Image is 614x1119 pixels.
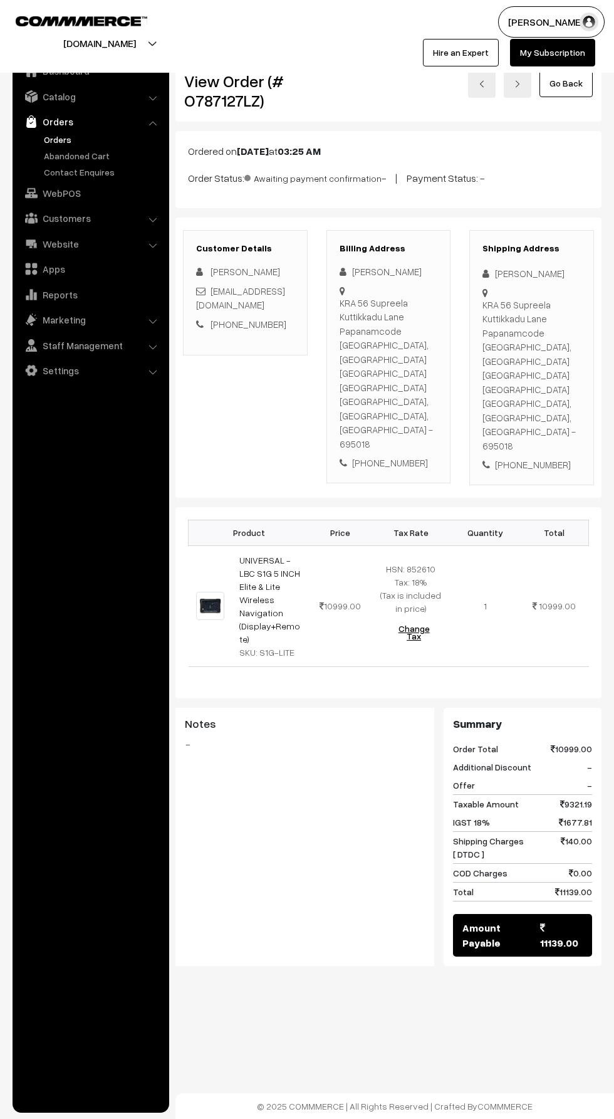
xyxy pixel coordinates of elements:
button: [DOMAIN_NAME] [19,28,180,59]
h3: Billing Address [340,243,438,254]
div: [PHONE_NUMBER] [340,456,438,470]
a: My Subscription [510,39,595,66]
a: Reports [16,283,165,306]
a: Orders [41,133,165,146]
button: [PERSON_NAME] [498,6,605,38]
h2: View Order (# O787127LZ) [184,71,308,110]
a: Website [16,233,165,255]
th: Product [189,520,310,545]
img: right-arrow.png [514,80,521,88]
p: Ordered on at [188,144,589,159]
a: Hire an Expert [423,39,499,66]
a: Customers [16,207,165,229]
span: 1677.81 [559,816,592,829]
span: Awaiting payment confirmation [244,169,382,185]
span: 11139.00 [540,920,583,950]
div: KRA 56 Supreela Kuttikkadu Lane Papanamcode [GEOGRAPHIC_DATA], [GEOGRAPHIC_DATA] [GEOGRAPHIC_DATA... [340,296,438,451]
a: COMMMERCE [477,1101,533,1111]
th: Tax Rate [371,520,451,545]
a: Orders [16,110,165,133]
footer: © 2025 COMMMERCE | All Rights Reserved | Crafted By [175,1093,614,1119]
span: 140.00 [561,834,592,861]
img: left-arrow.png [478,80,486,88]
span: 10999.00 [320,601,361,611]
span: Additional Discount [453,760,531,774]
span: HSN: 852610 Tax: 18% (Tax is included in price) [380,564,441,614]
span: [PERSON_NAME] [211,266,280,277]
div: [PERSON_NAME] [482,266,581,281]
span: - [587,779,592,792]
a: Apps [16,258,165,280]
img: user [580,13,598,31]
a: Go Back [539,70,593,97]
div: KRA 56 Supreela Kuttikkadu Lane Papanamcode [GEOGRAPHIC_DATA], [GEOGRAPHIC_DATA] [GEOGRAPHIC_DATA... [482,298,581,453]
a: Contact Enquires [41,165,165,179]
h3: Shipping Address [482,243,581,254]
a: Staff Management [16,334,165,357]
p: Order Status: - | Payment Status: - [188,169,589,186]
a: Marketing [16,308,165,331]
div: SKU: S1G-LITE [239,646,302,659]
span: COD Charges [453,866,507,880]
span: Offer [453,779,475,792]
img: COMMMERCE [16,16,147,26]
th: Quantity [451,520,520,545]
a: Settings [16,359,165,382]
span: 10999.00 [551,742,592,755]
h3: Customer Details [196,243,294,254]
div: [PERSON_NAME] [340,265,438,279]
a: WebPOS [16,182,165,204]
button: Change Tax [385,615,444,650]
a: COMMMERCE [16,13,125,28]
span: Amount Payable [462,920,540,950]
span: Shipping Charges [ DTDC ] [453,834,524,861]
a: [PHONE_NUMBER] [211,318,286,330]
span: 11139.00 [555,885,592,898]
a: Abandoned Cart [41,149,165,162]
a: UNIVERSAL - LBC S1G 5 INCH Elite & Lite Wireless Navigation (Display+Remote) [239,555,300,644]
span: Taxable Amount [453,797,519,811]
a: [EMAIL_ADDRESS][DOMAIN_NAME] [196,285,285,311]
a: Catalog [16,85,165,108]
span: - [587,760,592,774]
img: 1.jpg [196,592,224,620]
b: 03:25 AM [278,145,321,157]
b: [DATE] [237,145,269,157]
h3: Notes [185,717,425,731]
span: 10999.00 [539,601,576,611]
h3: Summary [453,717,592,731]
blockquote: - [185,737,425,752]
span: 0.00 [569,866,592,880]
span: Order Total [453,742,498,755]
span: Total [453,885,474,898]
th: Total [520,520,589,545]
span: 9321.19 [560,797,592,811]
div: [PHONE_NUMBER] [482,458,581,472]
th: Price [309,520,370,545]
span: 1 [484,601,487,611]
span: IGST 18% [453,816,490,829]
